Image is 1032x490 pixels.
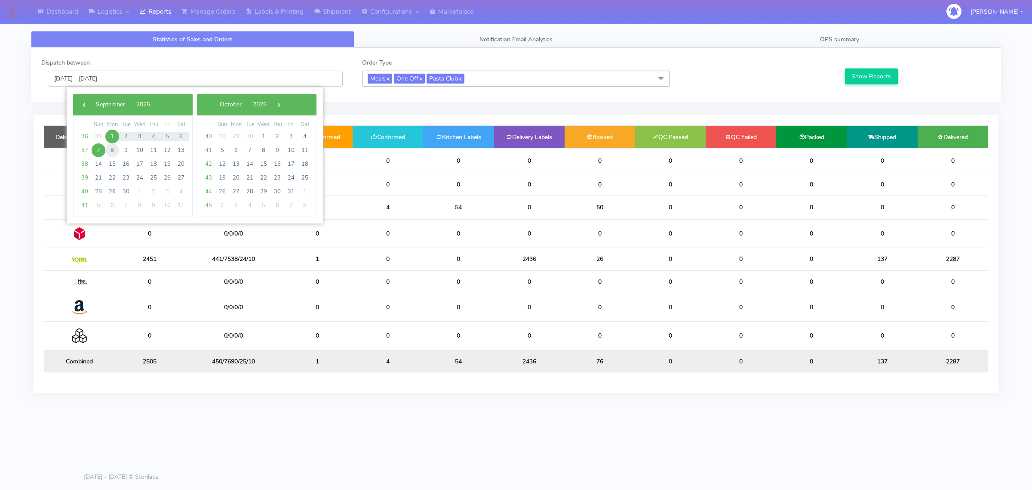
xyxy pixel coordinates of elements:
[215,198,229,212] span: 2
[77,98,90,111] span: ‹
[423,126,494,148] td: Kitchen Labels
[845,68,898,84] button: Show Reports
[565,248,635,270] td: 26
[918,219,988,248] td: 0
[105,198,119,212] span: 6
[202,198,215,212] span: 45
[270,130,284,143] span: 2
[423,270,494,293] td: 0
[147,185,160,198] span: 2
[298,185,312,198] span: 1
[494,148,565,173] td: 0
[67,87,323,223] bs-daterangepicker-container: calendar
[72,226,87,241] img: DPD
[298,171,312,185] span: 25
[635,173,706,195] td: 0
[270,143,284,157] span: 9
[353,350,423,372] td: 4
[427,74,464,84] span: Pasta Club
[48,71,343,87] input: Pick the Daterange
[776,322,847,350] td: 0
[215,130,229,143] span: 28
[92,198,105,212] span: 5
[243,130,257,143] span: 30
[284,120,298,130] th: weekday
[214,98,247,111] button: October
[133,120,147,130] th: weekday
[282,248,353,270] td: 1
[92,143,105,157] span: 7
[918,148,988,173] td: 0
[423,322,494,350] td: 0
[918,322,988,350] td: 0
[41,58,90,67] label: Dispatch between
[174,143,188,157] span: 13
[133,130,147,143] span: 3
[635,293,706,321] td: 0
[257,130,270,143] span: 1
[423,219,494,248] td: 0
[185,270,282,293] td: 0/0/0/0
[776,195,847,219] td: 0
[174,185,188,198] span: 4
[133,143,147,157] span: 10
[423,173,494,195] td: 0
[133,185,147,198] span: 1
[847,293,917,321] td: 0
[78,143,92,157] span: 37
[776,148,847,173] td: 0
[362,58,392,67] label: Order Type
[284,185,298,198] span: 31
[114,248,185,270] td: 2451
[282,293,353,321] td: 0
[185,322,282,350] td: 0/0/0/0
[353,293,423,321] td: 0
[215,143,229,157] span: 5
[119,198,133,212] span: 7
[105,120,119,130] th: weekday
[635,219,706,248] td: 0
[423,350,494,372] td: 54
[282,219,353,248] td: 0
[270,120,284,130] th: weekday
[494,173,565,195] td: 0
[776,248,847,270] td: 0
[298,120,312,130] th: weekday
[253,100,267,109] span: 2025
[174,171,188,185] span: 27
[353,126,423,148] td: Confirmed
[119,143,133,157] span: 9
[72,279,87,285] img: MaxOptra
[494,126,565,148] td: Delivery Labels
[423,195,494,219] td: 54
[257,157,270,171] span: 15
[229,143,243,157] span: 6
[706,350,776,372] td: 0
[114,350,185,372] td: 2505
[494,350,565,372] td: 2436
[229,171,243,185] span: 20
[257,198,270,212] span: 5
[229,120,243,130] th: weekday
[847,195,917,219] td: 0
[706,248,776,270] td: 0
[386,74,390,83] a: x
[918,293,988,321] td: 0
[847,173,917,195] td: 0
[119,185,133,198] span: 30
[72,328,87,343] img: Collection
[105,185,119,198] span: 29
[635,350,706,372] td: 0
[847,219,917,248] td: 0
[229,130,243,143] span: 29
[494,219,565,248] td: 0
[635,195,706,219] td: 0
[353,173,423,195] td: 0
[72,300,87,315] img: Amazon
[114,219,185,248] td: 0
[298,130,312,143] span: 4
[776,270,847,293] td: 0
[282,322,353,350] td: 0
[706,293,776,321] td: 0
[133,198,147,212] span: 8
